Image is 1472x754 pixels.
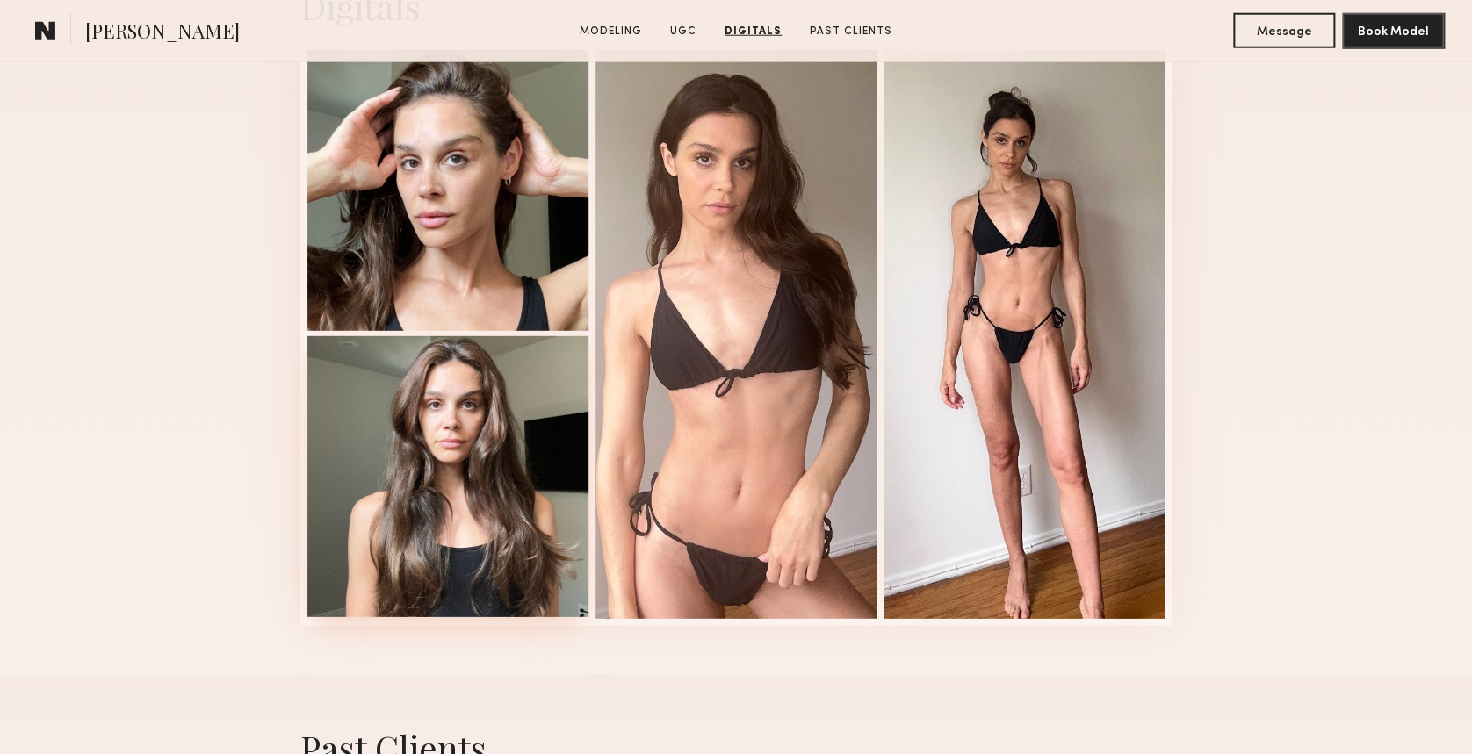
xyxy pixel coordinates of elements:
span: [PERSON_NAME] [85,18,240,48]
button: Book Model [1342,13,1444,48]
a: Modeling [573,24,649,39]
a: UGC [663,24,704,39]
button: Message [1233,13,1335,48]
a: Past Clients [803,24,899,39]
a: Book Model [1342,23,1444,38]
a: Digitals [718,24,789,39]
